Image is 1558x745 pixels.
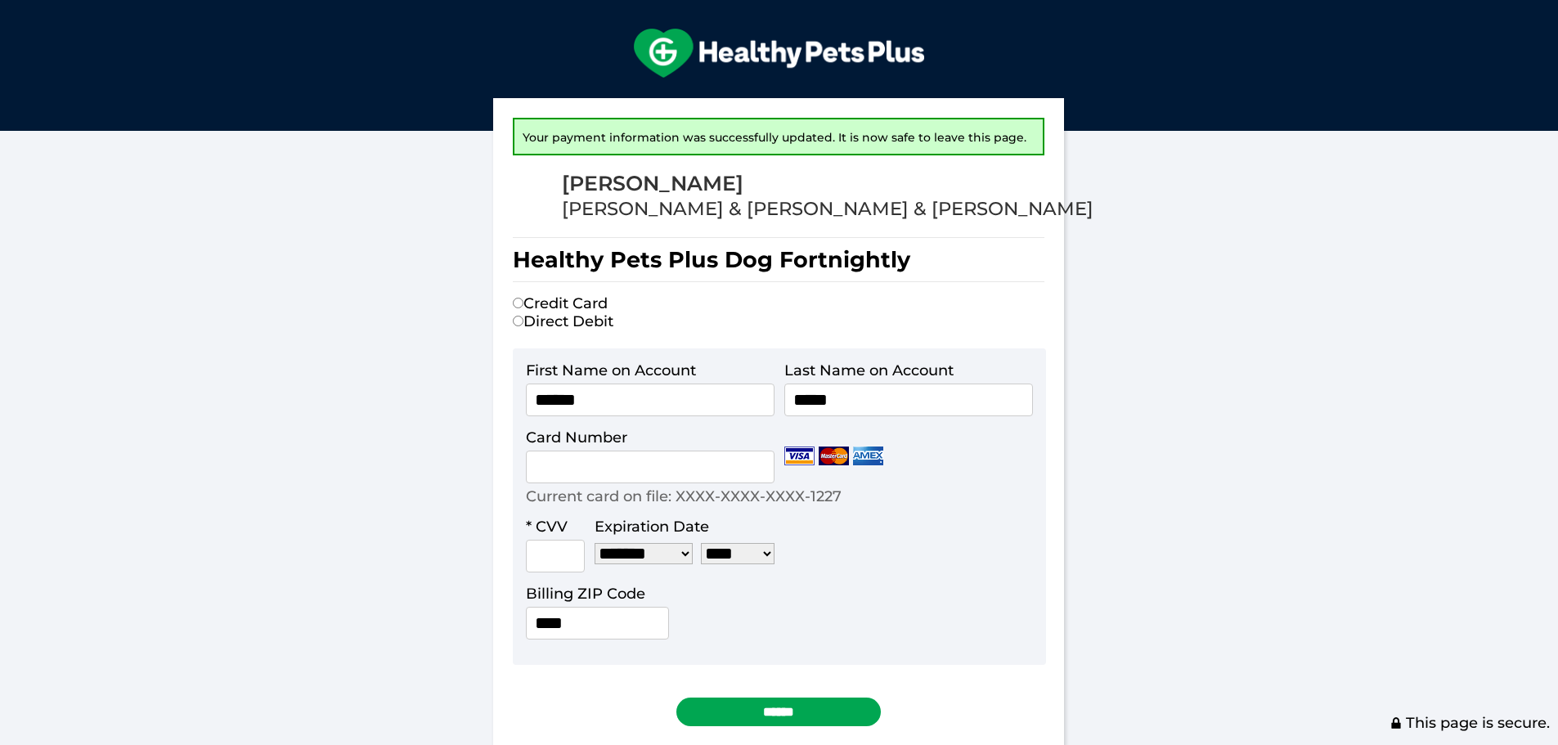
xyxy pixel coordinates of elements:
[526,487,842,505] p: Current card on file: XXXX-XXXX-XXXX-1227
[562,170,1093,197] div: [PERSON_NAME]
[523,130,1026,145] span: Your payment information was successfully updated. It is now safe to leave this page.
[513,294,608,312] label: Credit Card
[526,361,696,379] label: First Name on Account
[784,361,954,379] label: Last Name on Account
[595,518,709,536] label: Expiration Date
[853,447,883,465] img: Amex
[513,316,523,326] input: Direct Debit
[819,447,849,465] img: Mastercard
[784,447,815,465] img: Visa
[513,237,1044,282] h1: Healthy Pets Plus Dog Fortnightly
[513,312,613,330] label: Direct Debit
[526,429,627,447] label: Card Number
[526,518,568,536] label: * CVV
[562,197,1093,221] div: [PERSON_NAME] & [PERSON_NAME] & [PERSON_NAME]
[526,585,645,603] label: Billing ZIP Code
[513,298,523,308] input: Credit Card
[1390,714,1550,732] span: This page is secure.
